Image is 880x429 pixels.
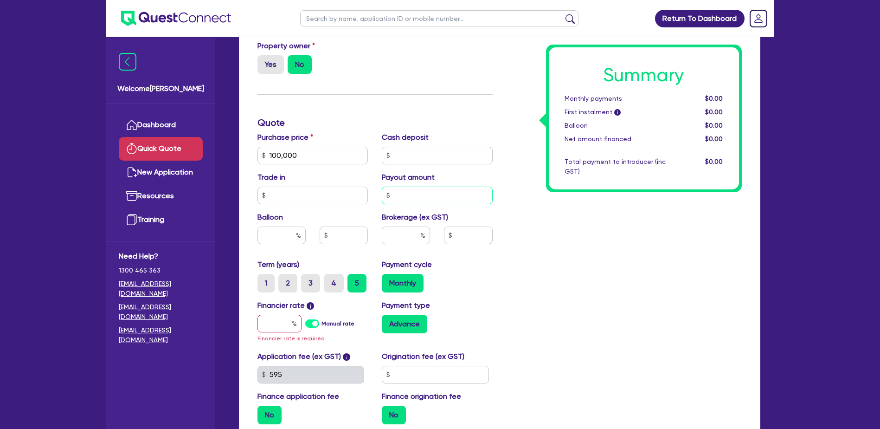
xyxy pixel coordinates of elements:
[257,351,341,362] label: Application fee (ex GST)
[257,335,325,342] span: Financier rate is required
[117,83,204,94] span: Welcome [PERSON_NAME]
[257,40,315,52] label: Property owner
[382,315,427,333] label: Advance
[558,134,673,144] div: Net amount financed
[119,53,136,71] img: icon-menu-close
[119,161,203,184] a: New Application
[324,274,344,292] label: 4
[307,302,314,310] span: i
[746,6,771,31] a: Dropdown toggle
[347,274,366,292] label: 5
[705,135,723,143] span: $0.00
[119,113,203,137] a: Dashboard
[558,94,673,104] div: Monthly payments
[614,110,621,116] span: i
[119,137,203,161] a: Quick Quote
[119,325,203,345] a: [EMAIL_ADDRESS][DOMAIN_NAME]
[119,184,203,208] a: Resources
[565,64,723,86] h1: Summary
[119,302,203,322] a: [EMAIL_ADDRESS][DOMAIN_NAME]
[382,132,429,143] label: Cash deposit
[126,167,137,178] img: new-application
[257,300,315,311] label: Financier rate
[382,406,406,424] label: No
[119,208,203,232] a: Training
[257,132,313,143] label: Purchase price
[705,108,723,116] span: $0.00
[382,391,461,402] label: Finance origination fee
[257,259,299,270] label: Term (years)
[119,279,203,299] a: [EMAIL_ADDRESS][DOMAIN_NAME]
[382,351,464,362] label: Origination fee (ex GST)
[126,143,137,154] img: quick-quote
[278,274,297,292] label: 2
[558,107,673,117] div: First instalment
[257,55,284,74] label: Yes
[257,117,493,128] h3: Quote
[257,172,285,183] label: Trade in
[558,157,673,176] div: Total payment to introducer (inc GST)
[119,251,203,262] span: Need Help?
[257,274,275,292] label: 1
[300,10,578,26] input: Search by name, application ID or mobile number...
[382,300,430,311] label: Payment type
[121,11,231,26] img: quest-connect-logo-blue
[705,95,723,102] span: $0.00
[126,190,137,201] img: resources
[288,55,312,74] label: No
[705,122,723,129] span: $0.00
[257,212,283,223] label: Balloon
[382,172,435,183] label: Payout amount
[705,158,723,165] span: $0.00
[126,214,137,225] img: training
[301,274,320,292] label: 3
[257,391,339,402] label: Finance application fee
[382,259,432,270] label: Payment cycle
[382,274,424,292] label: Monthly
[382,212,448,223] label: Brokerage (ex GST)
[257,406,282,424] label: No
[119,266,203,275] span: 1300 465 363
[655,10,745,27] a: Return To Dashboard
[343,353,350,361] span: i
[321,319,354,328] label: Manual rate
[558,121,673,130] div: Balloon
